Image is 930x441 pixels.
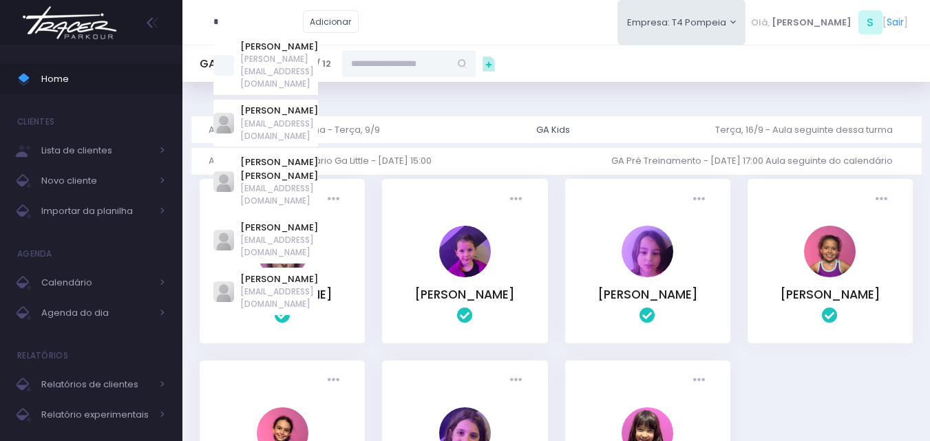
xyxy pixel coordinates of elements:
a: [PERSON_NAME] [240,272,318,286]
span: [EMAIL_ADDRESS][DOMAIN_NAME] [240,234,318,259]
a: [PERSON_NAME] [240,221,318,235]
div: [ ] [746,7,913,38]
span: Importar da planilha [41,202,151,220]
a: Terça, 16/9 - Aula seguinte dessa turma [715,116,904,143]
div: GA Kids [536,123,570,137]
span: Relatórios de clientes [41,376,151,394]
span: Agenda do dia [41,304,151,322]
span: S [858,10,883,34]
a: [PERSON_NAME] [PERSON_NAME] [240,155,318,182]
span: [EMAIL_ADDRESS][DOMAIN_NAME] [240,118,318,142]
span: Calendário [41,274,151,292]
span: [PERSON_NAME][EMAIL_ADDRESS][DOMAIN_NAME] [240,53,318,90]
h5: GA Kids [200,57,242,71]
h4: Relatórios [17,342,68,369]
span: Novo cliente [41,172,151,190]
a: Aula anterior do calendário Ga Little - [DATE] 15:00 [209,148,443,175]
a: [PERSON_NAME] [240,40,318,54]
a: [PERSON_NAME] [598,286,698,303]
strong: 7 / 12 [308,57,331,70]
a: [PERSON_NAME] [780,286,880,303]
a: [PERSON_NAME] [240,104,318,118]
img: Diana Rosa Oliveira [439,226,491,277]
a: Gabriela Jordão Natacci [622,268,673,281]
a: Isabela Inocentini Pivovar [804,268,856,281]
a: Sair [887,15,904,30]
a: GA Pré Treinamento - [DATE] 17:00 Aula seguinte do calendário [611,148,904,175]
span: Olá, [751,16,770,30]
a: Adicionar [303,10,359,33]
span: [EMAIL_ADDRESS][DOMAIN_NAME] [240,182,318,207]
img: Gabriela Jordão Natacci [622,226,673,277]
a: Aula anterior dessa turma - Terça, 9/9 [209,116,391,143]
span: [EMAIL_ADDRESS][DOMAIN_NAME] [240,286,318,310]
span: [PERSON_NAME] [772,16,852,30]
a: Diana Rosa Oliveira [439,268,491,281]
span: Relatório experimentais [41,406,151,424]
h4: Clientes [17,108,54,136]
span: Lista de clientes [41,142,151,160]
h4: Agenda [17,240,52,268]
img: Isabela Inocentini Pivovar [804,226,856,277]
a: [PERSON_NAME] [414,286,515,303]
span: Home [41,70,165,88]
